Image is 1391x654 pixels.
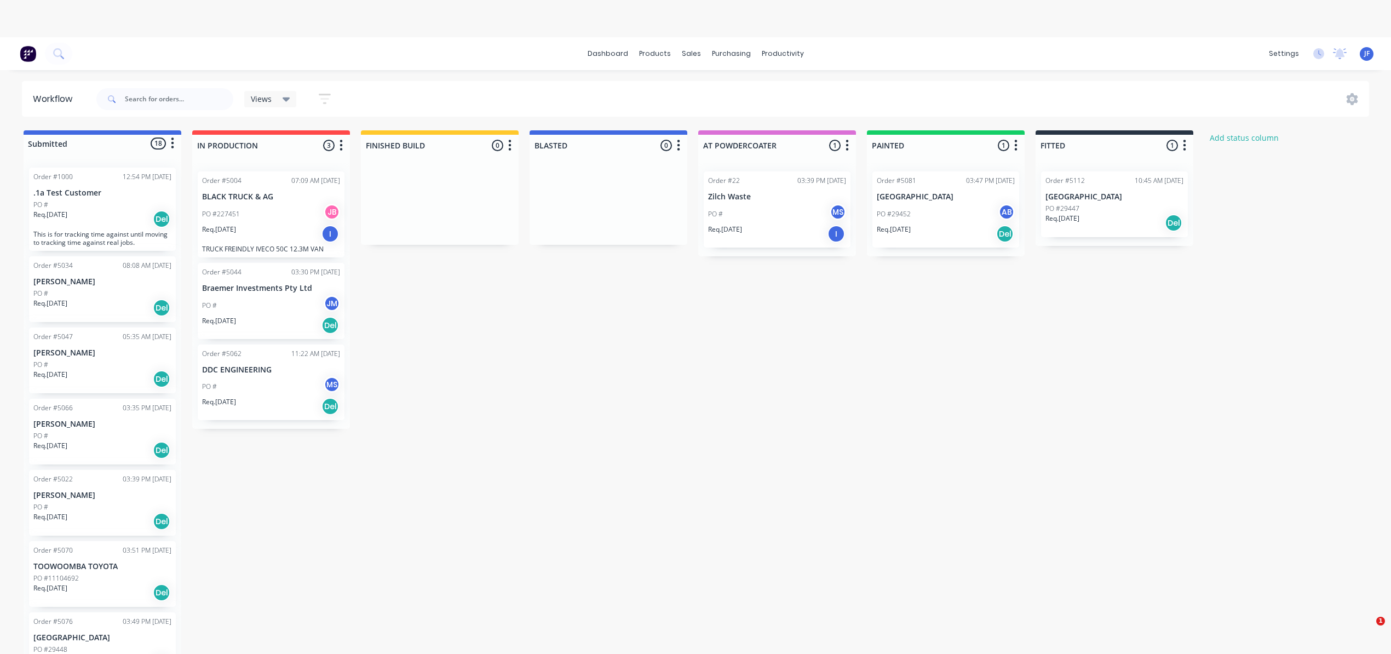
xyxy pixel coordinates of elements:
input: Search for orders... [125,88,233,110]
div: Del [153,370,170,388]
p: .1a Test Customer [33,188,171,198]
p: Req. [DATE] [33,512,67,522]
div: Order #5081 [877,176,916,186]
iframe: Intercom live chat [1354,617,1380,643]
div: 03:47 PM [DATE] [966,176,1015,186]
div: Order #5004 [202,176,242,186]
div: I [827,225,845,243]
div: sales [676,45,706,62]
p: Req. [DATE] [33,299,67,308]
div: Order #5070 [33,546,73,555]
span: JF [1364,49,1370,59]
p: PO # [33,502,48,512]
div: 12:54 PM [DATE] [123,172,171,182]
div: Del [153,441,170,459]
p: DDC ENGINEERING [202,365,340,375]
p: [PERSON_NAME] [33,420,171,429]
div: Order #506211:22 AM [DATE]DDC ENGINEERINGPO #MSReq.[DATE]Del [198,345,344,421]
div: JB [324,204,340,220]
div: Order #511210:45 AM [DATE][GEOGRAPHIC_DATA]PO #29447Req.[DATE]Del [1041,171,1188,237]
p: PO # [202,382,217,392]
div: Order #5112 [1045,176,1085,186]
p: PO # [33,289,48,299]
div: Order #2203:39 PM [DATE]Zilch WastePO #MSReq.[DATE]I [704,171,850,248]
div: JM [324,295,340,312]
div: Order #5076 [33,617,73,627]
div: Del [321,398,339,415]
div: Order #5047 [33,332,73,342]
span: Views [251,93,272,105]
div: MS [324,376,340,393]
p: PO # [708,209,723,219]
p: PO #29452 [877,209,911,219]
p: PO # [33,200,48,210]
div: 10:45 AM [DATE] [1135,176,1183,186]
p: Req. [DATE] [202,225,236,234]
div: Order #5034 [33,261,73,271]
p: PO # [202,301,217,311]
div: 07:09 AM [DATE] [291,176,340,186]
div: Del [153,584,170,601]
div: 03:39 PM [DATE] [797,176,846,186]
div: Order #100012:54 PM [DATE].1a Test CustomerPO #Req.[DATE]DelThis is for tracking time against unt... [29,168,176,251]
p: [GEOGRAPHIC_DATA] [877,192,1015,202]
div: Workflow [33,93,78,106]
div: productivity [756,45,809,62]
div: Order #507003:51 PM [DATE]TOOWOOMBA TOYOTAPO #11104692Req.[DATE]Del [29,541,176,607]
div: Order #504403:30 PM [DATE]Braemer Investments Pty LtdPO #JMReq.[DATE]Del [198,263,344,339]
p: TRUCK FREINDLY IVECO 50C 12.3M VAN [202,245,340,253]
p: Req. [DATE] [33,210,67,220]
div: Order #22 [708,176,740,186]
div: Order #5022 [33,474,73,484]
div: MS [830,204,846,220]
p: Braemer Investments Pty Ltd [202,284,340,293]
div: Order #5062 [202,349,242,359]
p: PO # [33,360,48,370]
p: [GEOGRAPHIC_DATA] [33,633,171,642]
p: This is for tracking time against until moving to tracking time against real jobs. [33,230,171,246]
div: Order #506603:35 PM [DATE][PERSON_NAME]PO #Req.[DATE]Del [29,399,176,464]
div: Order #1000 [33,172,73,182]
img: Factory [20,45,36,62]
div: AB [998,204,1015,220]
button: Add status column [1204,130,1285,145]
div: 03:39 PM [DATE] [123,474,171,484]
p: Req. [DATE] [708,225,742,234]
div: 03:49 PM [DATE] [123,617,171,627]
p: [PERSON_NAME] [33,348,171,358]
p: [PERSON_NAME] [33,491,171,500]
div: Order #508103:47 PM [DATE][GEOGRAPHIC_DATA]PO #29452ABReq.[DATE]Del [872,171,1019,248]
p: Req. [DATE] [33,583,67,593]
p: Req. [DATE] [202,316,236,326]
div: Del [153,513,170,530]
div: 03:35 PM [DATE] [123,403,171,413]
div: purchasing [706,45,756,62]
div: Order #5044 [202,267,242,277]
div: settings [1263,45,1304,62]
div: 03:30 PM [DATE] [291,267,340,277]
p: Req. [DATE] [33,441,67,451]
div: Order #5066 [33,403,73,413]
div: products [634,45,676,62]
div: 03:51 PM [DATE] [123,546,171,555]
div: Del [153,299,170,317]
div: 05:35 AM [DATE] [123,332,171,342]
div: Del [1165,214,1182,232]
p: PO #227451 [202,209,240,219]
p: Req. [DATE] [1045,214,1079,223]
div: 08:08 AM [DATE] [123,261,171,271]
div: Order #500407:09 AM [DATE]BLACK TRUCK & AGPO #227451JBReq.[DATE]ITRUCK FREINDLY IVECO 50C 12.3M VAN [198,171,344,257]
p: TOOWOOMBA TOYOTA [33,562,171,571]
p: Req. [DATE] [877,225,911,234]
p: [GEOGRAPHIC_DATA] [1045,192,1183,202]
div: Del [153,210,170,228]
span: 1 [1376,617,1385,626]
div: Del [321,317,339,334]
p: BLACK TRUCK & AG [202,192,340,202]
p: PO # [33,431,48,441]
p: Zilch Waste [708,192,846,202]
p: [PERSON_NAME] [33,277,171,286]
p: Req. [DATE] [202,397,236,407]
p: PO #11104692 [33,573,79,583]
div: Order #502203:39 PM [DATE][PERSON_NAME]PO #Req.[DATE]Del [29,470,176,536]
